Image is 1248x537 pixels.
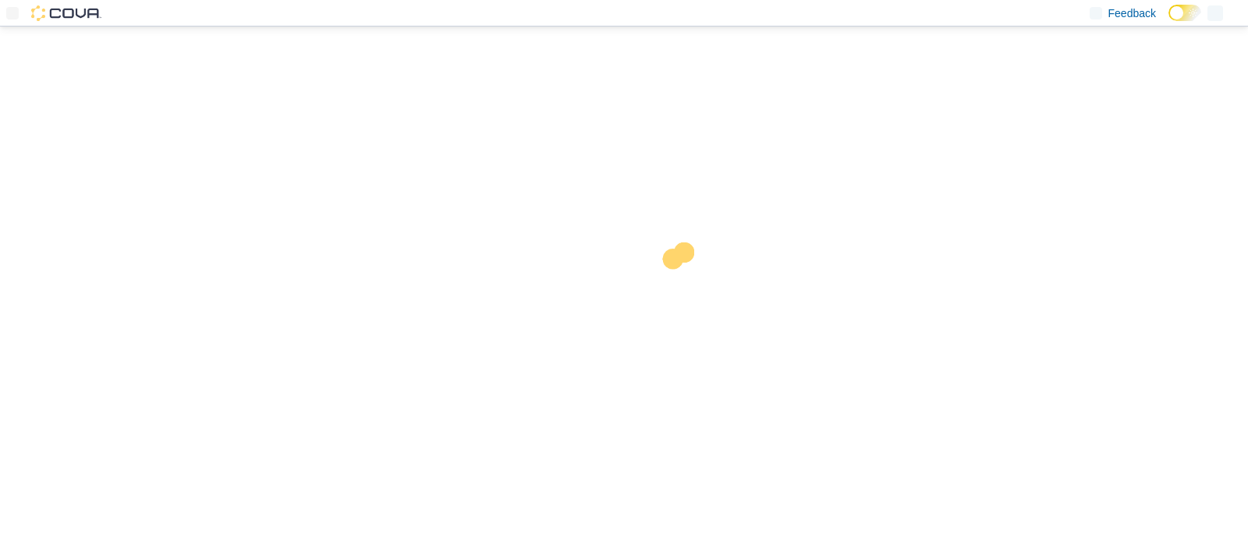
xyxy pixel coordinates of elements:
img: cova-loader [624,231,741,348]
img: Cova [31,5,101,21]
input: Dark Mode [1168,5,1201,21]
span: Dark Mode [1168,21,1169,22]
span: Feedback [1108,5,1156,21]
